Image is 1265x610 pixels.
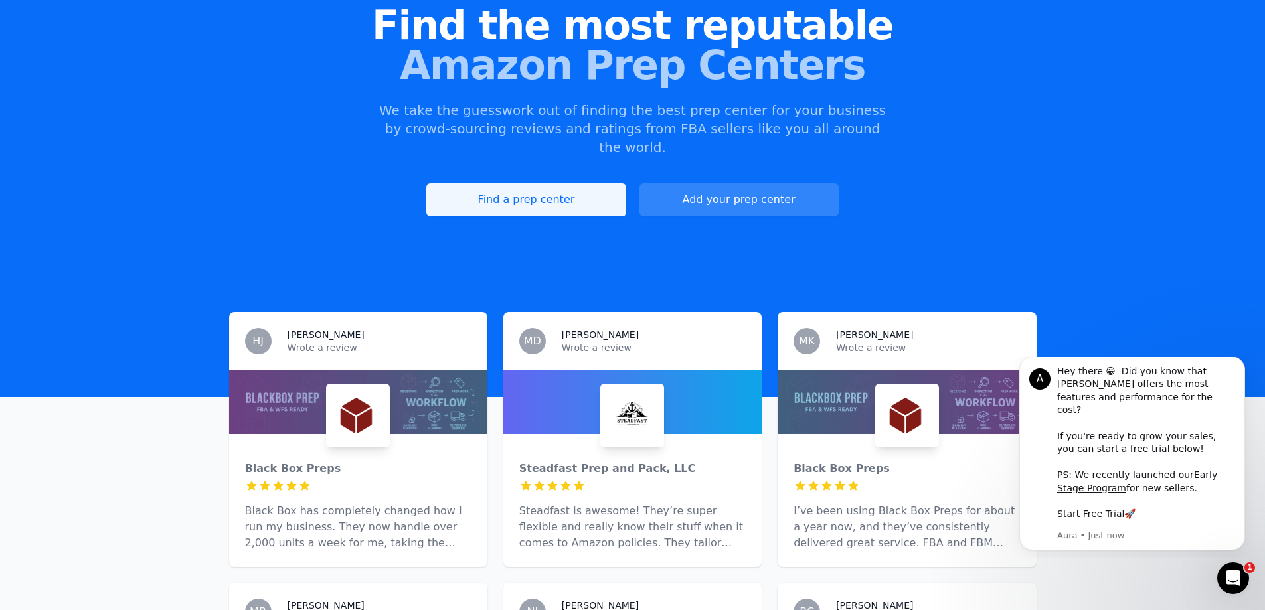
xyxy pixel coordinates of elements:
[794,503,1020,551] p: I’ve been using Black Box Preps for about a year now, and they’ve consistently delivered great se...
[799,336,815,346] span: MK
[378,101,888,157] p: We take the guesswork out of finding the best prep center for your business by crowd-sourcing rev...
[1217,562,1249,594] iframe: Intercom live chat
[245,461,471,477] div: Black Box Preps
[878,386,936,445] img: Black Box Preps
[58,8,236,164] div: Hey there 😀 Did you know that [PERSON_NAME] offers the most features and performance for the cost...
[519,461,746,477] div: Steadfast Prep and Pack, LLC
[562,341,746,354] p: Wrote a review
[58,151,125,162] a: Start Free Trial
[836,328,913,341] h3: [PERSON_NAME]
[252,336,264,346] span: HJ
[778,312,1036,567] a: MK[PERSON_NAME]Wrote a reviewBlack Box PrepsBlack Box PrepsI’ve been using Black Box Preps for ab...
[288,341,471,354] p: Wrote a review
[125,151,136,162] b: 🚀
[603,386,661,445] img: Steadfast Prep and Pack, LLC
[21,45,1244,85] span: Amazon Prep Centers
[524,336,541,346] span: MD
[21,5,1244,45] span: Find the most reputable
[426,183,626,216] a: Find a prep center
[58,173,236,185] p: Message from Aura, sent Just now
[836,341,1020,354] p: Wrote a review
[794,461,1020,477] div: Black Box Preps
[58,8,236,171] div: Message content
[30,11,51,33] div: Profile image for Aura
[245,503,471,551] p: Black Box has completely changed how I run my business. They now handle over 2,000 units a week f...
[999,357,1265,558] iframe: Intercom notifications message
[562,328,639,341] h3: [PERSON_NAME]
[503,312,762,567] a: MD[PERSON_NAME]Wrote a reviewSteadfast Prep and Pack, LLCSteadfast Prep and Pack, LLCSteadfast is...
[1244,562,1255,573] span: 1
[229,312,487,567] a: HJ[PERSON_NAME]Wrote a reviewBlack Box PrepsBlack Box PrepsBlack Box has completely changed how I...
[288,328,365,341] h3: [PERSON_NAME]
[519,503,746,551] p: Steadfast is awesome! They’re super flexible and really know their stuff when it comes to Amazon ...
[329,386,387,445] img: Black Box Preps
[639,183,839,216] a: Add your prep center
